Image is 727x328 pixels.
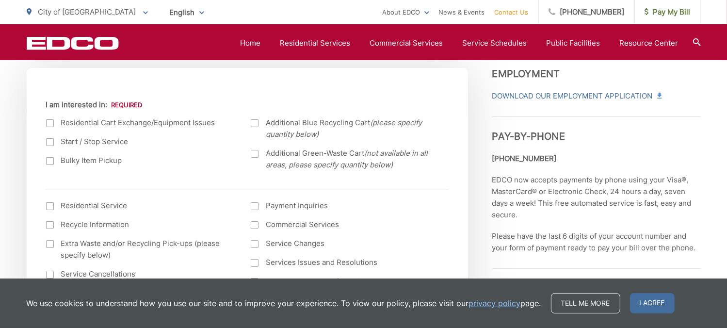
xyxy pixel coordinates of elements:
a: EDCD logo. Return to the homepage. [27,36,119,50]
label: Residential Service [46,200,232,212]
span: Additional Blue Recycling Cart [266,117,436,140]
a: privacy policy [469,297,521,309]
label: Residential Cart Exchange/Equipment Issues [46,117,232,129]
a: About EDCO [383,6,429,18]
span: Pay My Bill [645,6,691,18]
span: Additional Green-Waste Cart [266,148,436,171]
label: Recycle Information [46,219,232,230]
a: Download Our Employment Application [492,90,661,102]
a: Contact Us [495,6,529,18]
label: Service Cancellations [46,268,232,280]
p: Please have the last 6 digits of your account number and your form of payment ready to pay your b... [492,230,701,254]
p: EDCO now accepts payments by phone using your Visa®, MasterCard® or Electronic Check, 24 hours a ... [492,174,701,221]
label: Start / Stop Service [46,136,232,148]
h3: Pay-by-Phone [492,116,701,142]
a: Service Schedules [463,37,527,49]
a: News & Events [439,6,485,18]
strong: [PHONE_NUMBER] [492,154,557,163]
label: Service Changes [251,238,436,249]
label: I am interested in: [46,100,143,109]
a: Resource Center [620,37,679,49]
span: I agree [630,293,675,313]
label: Payment Inquiries [251,200,436,212]
a: Public Facilities [547,37,600,49]
label: HHW and E-Waste Information [251,276,436,287]
span: English [162,4,211,21]
label: Extra Waste and/or Recycling Pick-ups (please specify below) [46,238,232,261]
span: City of [GEOGRAPHIC_DATA] [38,7,136,16]
label: Commercial Services [251,219,436,230]
label: Bulky Item Pickup [46,155,232,166]
p: We use cookies to understand how you use our site and to improve your experience. To view our pol... [27,297,541,309]
h3: Employment [492,68,701,80]
h3: Office Address [492,268,701,294]
a: Commercial Services [370,37,443,49]
label: Services Issues and Resolutions [251,257,436,268]
a: Home [241,37,261,49]
a: Residential Services [280,37,351,49]
a: Tell me more [551,293,620,313]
